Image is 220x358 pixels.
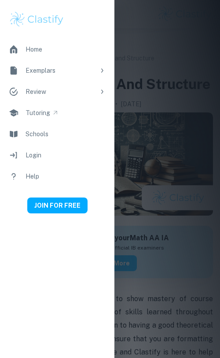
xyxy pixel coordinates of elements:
div: Tutoring [26,108,50,118]
div: Exemplars [26,66,95,75]
button: JOIN FOR FREE [27,198,88,213]
div: Schools [26,129,48,139]
div: Review [26,87,95,97]
div: Login [26,150,41,160]
div: Home [26,45,42,54]
img: Clastify logo [9,11,65,28]
div: Help [26,172,39,181]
